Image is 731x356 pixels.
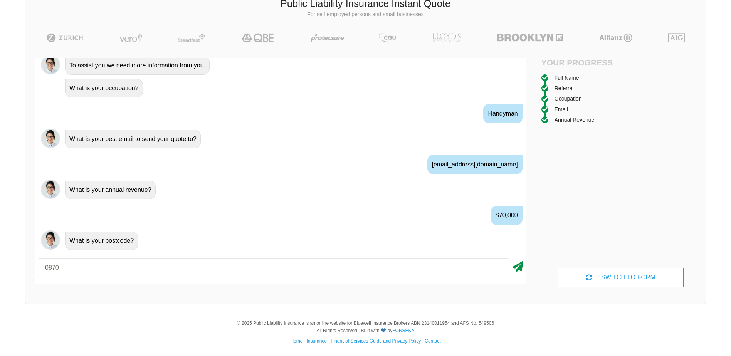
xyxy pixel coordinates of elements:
[665,33,688,42] img: AIG | Public Liability Insurance
[331,338,421,344] a: Financial Services Guide and Privacy Policy
[425,338,440,344] a: Contact
[65,79,143,97] div: What is your occupation?
[65,232,138,250] div: What is your postcode?
[41,55,60,74] img: Chatbot | PLI
[308,33,347,42] img: Protecsure | Public Liability Insurance
[43,33,87,42] img: Zurich | Public Liability Insurance
[290,338,302,344] a: Home
[65,181,156,199] div: What is your annual revenue?
[392,328,414,333] a: FONSEKA
[428,33,465,42] img: LLOYD's | Public Liability Insurance
[376,33,399,42] img: CGU | Public Liability Insurance
[116,33,146,42] img: Vero | Public Liability Insurance
[555,105,568,114] div: Email
[65,130,201,148] div: What is your best email to send your quote to?
[175,33,208,42] img: Steadfast | Public Liability Insurance
[38,258,509,277] input: Your postcode
[306,338,327,344] a: Insurance
[541,58,621,67] h4: Your Progress
[555,116,595,124] div: Annual Revenue
[41,180,60,199] img: Chatbot | PLI
[555,94,582,103] div: Occupation
[555,74,579,82] div: Full Name
[558,268,684,287] div: SWITCH TO FORM
[427,155,523,174] div: [EMAIL_ADDRESS][DOMAIN_NAME]
[595,33,636,42] img: Allianz | Public Liability Insurance
[483,104,522,123] div: Handyman
[491,206,523,225] div: $70,000
[555,84,574,92] div: Referral
[494,33,566,42] img: Brooklyn | Public Liability Insurance
[237,33,279,42] img: QBE | Public Liability Insurance
[41,230,60,250] img: Chatbot | PLI
[41,129,60,148] img: Chatbot | PLI
[65,56,210,75] div: To assist you we need more information from you.
[31,11,700,18] p: For self employed persons and small businesses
